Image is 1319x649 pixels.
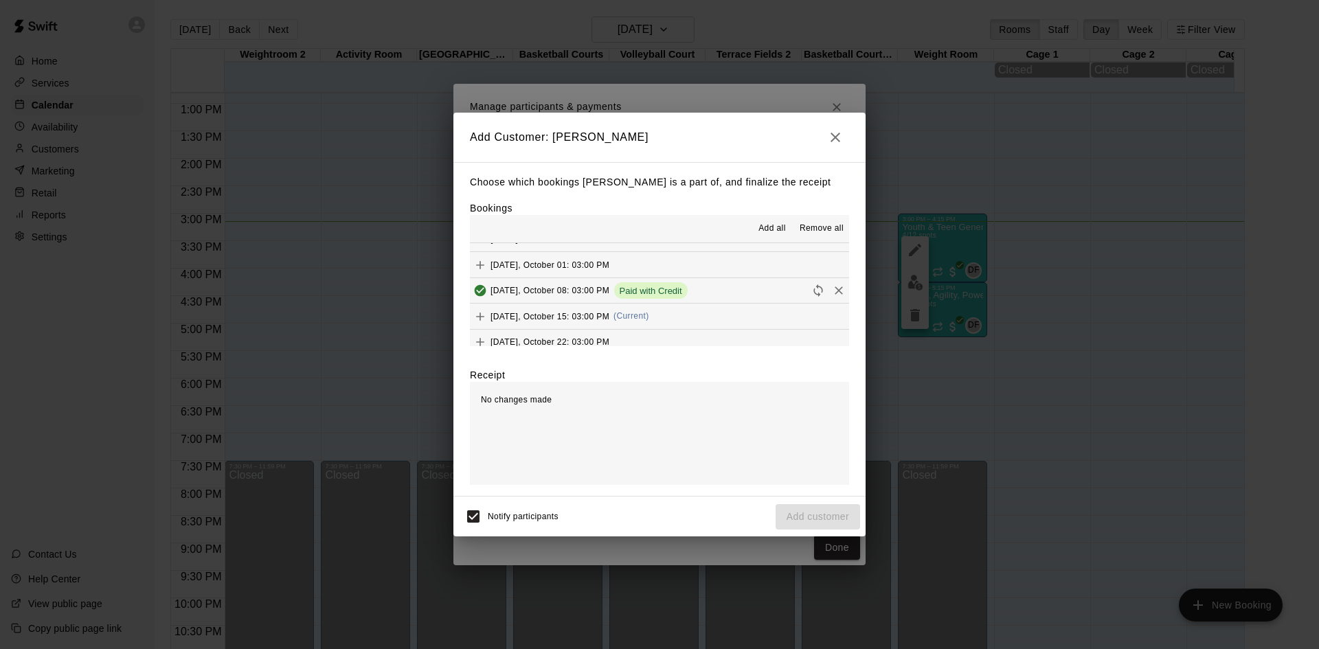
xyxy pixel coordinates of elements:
span: No changes made [481,395,552,405]
span: [DATE], October 08: 03:00 PM [491,286,609,295]
span: Add [470,259,491,269]
span: Add all [758,222,786,236]
span: (Current) [613,311,649,321]
span: [DATE], October 15: 03:00 PM [491,311,609,321]
button: Add all [750,218,794,240]
label: Bookings [470,203,512,214]
span: Reschedule [808,285,828,295]
span: Add [470,337,491,347]
p: Choose which bookings [PERSON_NAME] is a part of, and finalize the receipt [470,174,849,191]
button: Add[DATE], October 15: 03:00 PM(Current) [470,304,849,329]
button: Add[DATE], October 01: 03:00 PM [470,252,849,277]
span: Paid with Credit [614,286,688,296]
span: [DATE], October 01: 03:00 PM [491,260,609,269]
button: Remove all [794,218,849,240]
span: Add [470,310,491,321]
button: Added & Paid [470,280,491,301]
span: [DATE], October 22: 03:00 PM [491,337,609,347]
span: Remove [828,285,849,295]
h2: Add Customer: [PERSON_NAME] [453,113,866,162]
button: Added & Paid[DATE], October 08: 03:00 PMPaid with CreditRescheduleRemove [470,278,849,304]
span: Notify participants [488,512,559,522]
button: Add[DATE], October 22: 03:00 PM [470,330,849,355]
span: Add [470,233,491,243]
span: Remove all [800,222,844,236]
label: Receipt [470,368,505,382]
